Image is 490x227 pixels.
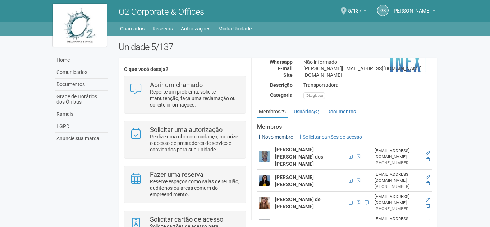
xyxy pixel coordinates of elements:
[348,1,362,14] span: 5/137
[55,79,108,91] a: Documentos
[152,24,173,34] a: Reservas
[55,133,108,145] a: Anuncie sua marca
[375,184,421,190] div: [PHONE_NUMBER]
[298,59,437,65] div: Não informado
[130,82,240,108] a: Abrir um chamado Reporte um problema, solicite manutenção, faça uma reclamação ou solicite inform...
[259,197,270,209] img: user.png
[298,72,437,78] div: [DOMAIN_NAME]
[292,106,321,117] a: Usuários(2)
[426,151,430,156] a: Editar membro
[130,171,240,198] a: Fazer uma reserva Reserve espaços como salas de reunião, auditórios ou áreas comum do empreendime...
[259,151,270,162] img: user.png
[150,81,203,89] strong: Abrir um chamado
[53,4,107,47] img: logo.jpg
[298,82,437,88] div: Transportadora
[275,174,314,187] strong: [PERSON_NAME] [PERSON_NAME]
[375,148,421,160] div: [EMAIL_ADDRESS][DOMAIN_NAME]
[325,106,358,117] a: Documentos
[150,171,203,178] strong: Fazer uma reserva
[181,24,210,34] a: Autorizações
[303,92,325,99] div: Logística
[270,82,293,88] strong: Descrição
[259,175,270,186] img: user.png
[314,109,319,114] small: (2)
[257,106,288,118] a: Membros(7)
[119,42,438,52] h2: Unidade 5/137
[55,108,108,120] a: Ramais
[392,9,435,15] a: [PERSON_NAME]
[150,126,223,133] strong: Solicitar uma autorização
[283,72,293,78] strong: Site
[124,67,246,72] h4: O que você deseja?
[130,127,240,153] a: Solicitar uma autorização Realize uma obra ou mudança, autorize o acesso de prestadores de serviç...
[426,197,430,202] a: Editar membro
[275,197,321,209] strong: [PERSON_NAME] de [PERSON_NAME]
[257,124,432,130] strong: Membros
[426,203,430,208] a: Excluir membro
[150,133,240,153] p: Realize uma obra ou mudança, autorize o acesso de prestadores de serviço e convidados para sua un...
[150,89,240,108] p: Reporte um problema, solicite manutenção, faça uma reclamação ou solicite informações.
[298,134,362,140] a: Solicitar cartões de acesso
[270,92,293,98] strong: Categoria
[55,66,108,79] a: Comunicados
[375,160,421,166] div: [PHONE_NUMBER]
[120,24,145,34] a: Chamados
[150,216,223,223] strong: Solicitar cartão de acesso
[426,175,430,180] a: Editar membro
[55,54,108,66] a: Home
[298,65,437,72] div: [PERSON_NAME][EMAIL_ADDRESS][DOMAIN_NAME]
[375,171,421,184] div: [EMAIL_ADDRESS][DOMAIN_NAME]
[375,206,421,212] div: [PHONE_NUMBER]
[377,5,389,16] a: GS
[348,9,366,15] a: 5/137
[270,59,293,65] strong: Whatsapp
[280,109,286,114] small: (7)
[55,120,108,133] a: LGPD
[278,66,293,71] strong: E-mail
[218,24,252,34] a: Minha Unidade
[257,134,293,140] a: Novo membro
[55,91,108,108] a: Grade de Horários dos Ônibus
[275,147,323,167] strong: [PERSON_NAME] [PERSON_NAME] dos [PERSON_NAME]
[119,7,204,17] span: O2 Corporate & Offices
[150,178,240,198] p: Reserve espaços como salas de reunião, auditórios ou áreas comum do empreendimento.
[392,1,431,14] span: GILBERTO STIEBLER FILHO
[426,157,430,162] a: Excluir membro
[375,194,421,206] div: [EMAIL_ADDRESS][DOMAIN_NAME]
[426,219,430,224] a: Editar membro
[426,181,430,186] a: Excluir membro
